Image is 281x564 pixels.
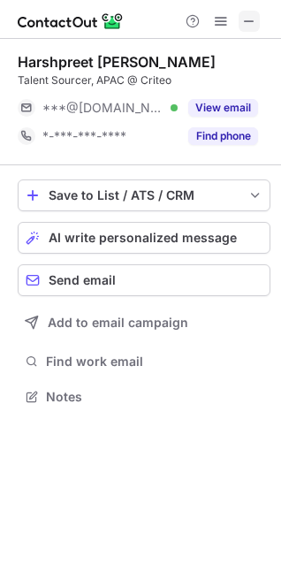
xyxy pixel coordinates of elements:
[46,354,263,370] span: Find work email
[18,72,270,88] div: Talent Sourcer, APAC @ Criteo
[42,100,164,116] span: ***@[DOMAIN_NAME]
[18,222,270,254] button: AI write personalized message
[18,179,270,211] button: save-profile-one-click
[18,385,270,409] button: Notes
[49,231,237,245] span: AI write personalized message
[48,316,188,330] span: Add to email campaign
[188,127,258,145] button: Reveal Button
[18,307,270,339] button: Add to email campaign
[18,11,124,32] img: ContactOut v5.3.10
[18,53,216,71] div: Harshpreet [PERSON_NAME]
[46,389,263,405] span: Notes
[49,188,239,202] div: Save to List / ATS / CRM
[188,99,258,117] button: Reveal Button
[49,273,116,287] span: Send email
[18,264,270,296] button: Send email
[18,349,270,374] button: Find work email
